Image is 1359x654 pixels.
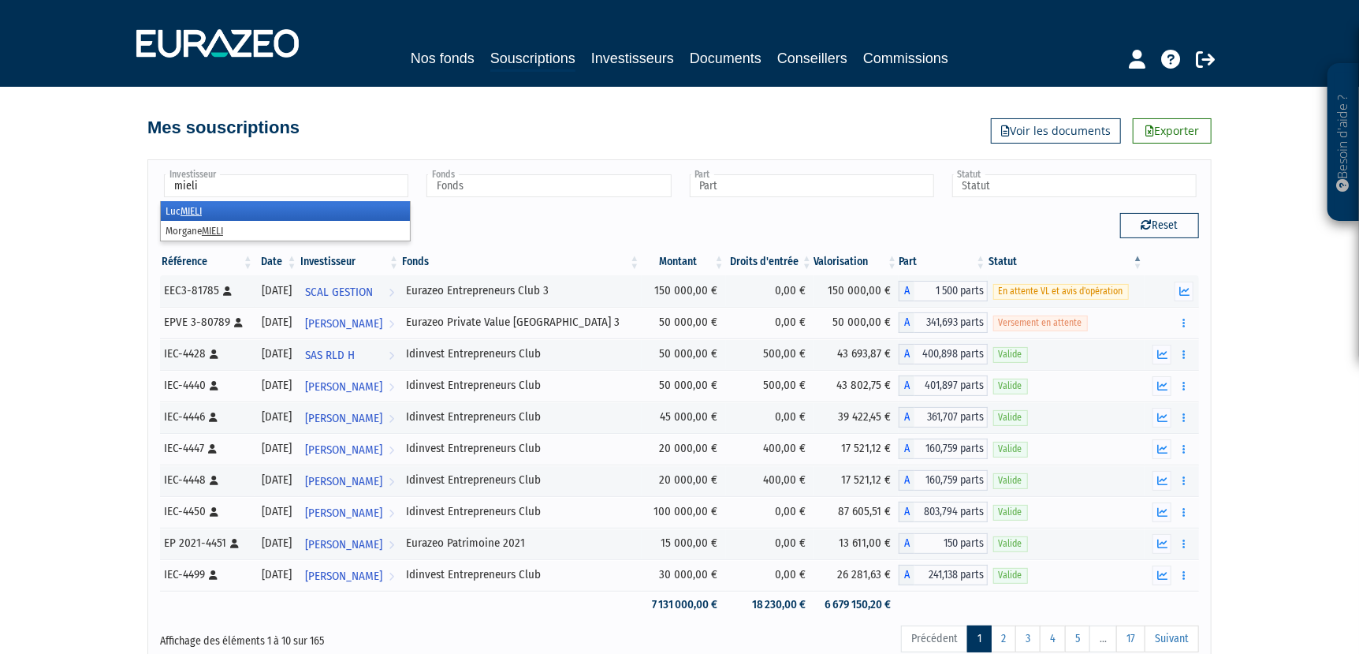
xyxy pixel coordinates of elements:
td: 0,00 € [726,402,814,433]
span: Valide [993,568,1028,583]
th: Montant: activer pour trier la colonne par ordre croissant [642,249,726,275]
td: 50 000,00 € [814,307,899,338]
td: 50 000,00 € [642,370,726,402]
i: Voir l'investisseur [389,341,394,370]
div: A - Idinvest Entrepreneurs Club [899,565,987,585]
i: Voir l'investisseur [389,309,394,338]
td: 0,00 € [726,496,814,528]
span: Valide [993,410,1028,425]
td: 400,00 € [726,433,814,465]
td: 0,00 € [726,275,814,307]
i: [Français] Personne physique [223,286,232,296]
td: 50 000,00 € [642,338,726,370]
th: Fonds: activer pour trier la colonne par ordre croissant [400,249,641,275]
div: Eurazeo Patrimoine 2021 [406,535,635,551]
td: 20 000,00 € [642,433,726,465]
div: [DATE] [260,377,293,394]
div: [DATE] [260,440,293,457]
td: 45 000,00 € [642,402,726,433]
span: [PERSON_NAME] [305,499,382,528]
a: 4 [1040,626,1066,652]
i: [Français] Personne physique [209,570,218,580]
div: IEC-4448 [164,472,249,488]
span: [PERSON_NAME] [305,562,382,591]
em: MIELI [181,205,202,217]
div: A - Eurazeo Patrimoine 2021 [899,533,987,554]
td: 100 000,00 € [642,496,726,528]
a: [PERSON_NAME] [299,370,401,402]
th: Référence : activer pour trier la colonne par ordre croissant [160,249,255,275]
td: 13 611,00 € [814,528,899,559]
i: Voir l'investisseur [389,435,394,465]
td: 0,00 € [726,528,814,559]
td: 150 000,00 € [642,275,726,307]
td: 39 422,45 € [814,402,899,433]
div: Affichage des éléments 1 à 10 sur 165 [160,624,579,649]
td: 500,00 € [726,370,814,402]
span: 401,897 parts [914,376,987,396]
a: 3 [1015,626,1041,652]
div: A - Idinvest Entrepreneurs Club [899,344,987,364]
td: 20 000,00 € [642,465,726,496]
th: Part: activer pour trier la colonne par ordre croissant [899,249,987,275]
th: Statut : activer pour trier la colonne par ordre d&eacute;croissant [988,249,1145,275]
i: [Français] Personne physique [234,318,243,327]
i: [Français] Personne physique [210,476,218,485]
a: 1 [967,626,992,652]
a: [PERSON_NAME] [299,433,401,465]
div: A - Eurazeo Entrepreneurs Club 3 [899,281,987,301]
div: A - Idinvest Entrepreneurs Club [899,376,987,396]
div: Idinvest Entrepreneurs Club [406,472,635,488]
span: 150 parts [914,533,987,554]
div: IEC-4428 [164,346,249,362]
td: 15 000,00 € [642,528,726,559]
th: Investisseur: activer pour trier la colonne par ordre croissant [299,249,401,275]
td: 17 521,12 € [814,433,899,465]
a: [PERSON_NAME] [299,465,401,496]
th: Valorisation: activer pour trier la colonne par ordre croissant [814,249,899,275]
a: SAS RLD H [299,338,401,370]
div: IEC-4447 [164,440,249,457]
i: [Français] Personne physique [210,507,218,517]
td: 18 230,00 € [726,591,814,618]
i: Voir l'investisseur [389,499,394,528]
td: 0,00 € [726,559,814,591]
span: A [899,281,914,301]
h4: Mes souscriptions [147,118,300,137]
span: Valide [993,473,1028,488]
div: Idinvest Entrepreneurs Club [406,440,635,457]
span: A [899,344,914,364]
span: A [899,407,914,428]
span: A [899,565,914,585]
div: IEC-4446 [164,409,249,425]
i: Voir l'investisseur [389,372,394,402]
a: Souscriptions [490,47,575,72]
span: SAS RLD H [305,341,355,370]
span: 241,138 parts [914,565,987,585]
a: Exporter [1133,118,1212,144]
span: A [899,470,914,491]
td: 43 693,87 € [814,338,899,370]
td: 26 281,63 € [814,559,899,591]
a: [PERSON_NAME] [299,559,401,591]
span: A [899,502,914,522]
span: Valide [993,379,1028,394]
td: 7 131 000,00 € [642,591,726,618]
a: [PERSON_NAME] [299,528,401,559]
span: A [899,533,914,554]
a: 2 [991,626,1016,652]
span: Valide [993,505,1028,520]
i: Voir l'investisseur [389,562,394,591]
span: [PERSON_NAME] [305,404,382,433]
div: Idinvest Entrepreneurs Club [406,346,635,362]
span: [PERSON_NAME] [305,467,382,496]
th: Droits d'entrée: activer pour trier la colonne par ordre croissant [726,249,814,275]
i: Voir l'investisseur [389,530,394,559]
div: Idinvest Entrepreneurs Club [406,566,635,583]
td: 87 605,51 € [814,496,899,528]
a: [PERSON_NAME] [299,402,401,433]
div: [DATE] [260,566,293,583]
div: IEC-4499 [164,566,249,583]
div: IEC-4450 [164,503,249,520]
span: Valide [993,347,1028,362]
